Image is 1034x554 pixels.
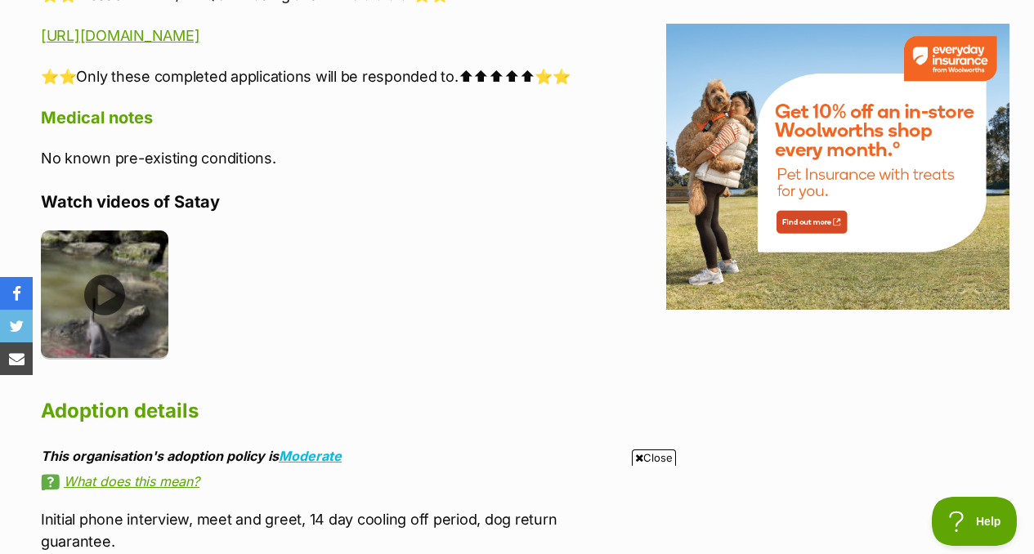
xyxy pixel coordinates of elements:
h4: Medical notes [41,107,615,128]
a: [URL][DOMAIN_NAME] [41,27,199,44]
p: ⭐⭐Only these completed applications will be responded to.⬆⬆⬆⬆⬆⭐⭐ [41,65,615,87]
p: Initial phone interview, meet and greet, 14 day cooling off period, dog return guarantee. [41,508,615,552]
h4: Watch videos of Satay [41,191,615,212]
img: oeum507j1n1r5acfyucn.jpg [41,230,168,358]
iframe: Help Scout Beacon - Open [932,497,1018,546]
a: What does this mean? [41,474,615,489]
div: This organisation's adoption policy is [41,449,615,463]
iframe: Advertisement [121,472,914,546]
a: Moderate [279,448,342,464]
p: No known pre-existing conditions. [41,147,615,169]
h2: Adoption details [41,393,615,429]
span: Close [632,449,676,466]
img: Everyday Insurance by Woolworths promotional banner [666,24,1009,310]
